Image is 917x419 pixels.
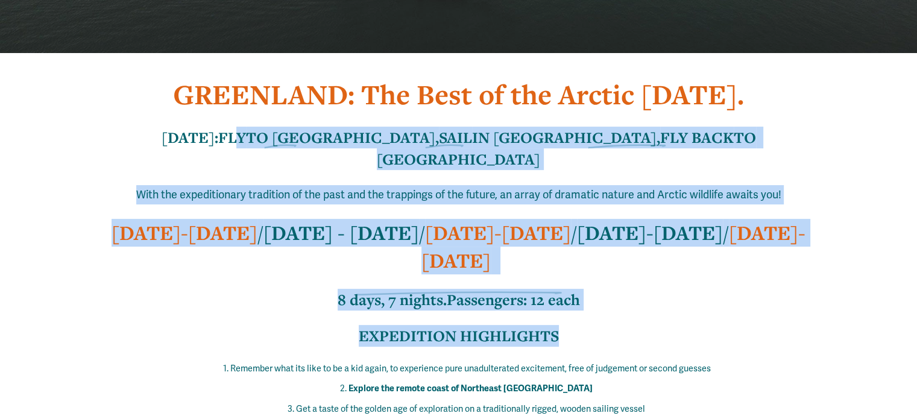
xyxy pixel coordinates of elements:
[660,127,734,148] strong: FLY BACK
[472,127,660,148] strong: IN [GEOGRAPHIC_DATA],
[447,289,580,310] strong: Passengers: 12 each
[263,219,419,246] strong: [DATE] - [DATE]
[348,383,593,394] strong: Explore the remote coast of Northeast [GEOGRAPHIC_DATA]
[136,188,781,201] span: With the expeditionary tradition of the past and the trappings of the future, an array of dramati...
[425,219,571,246] strong: [DATE]-[DATE]
[173,76,744,113] strong: GREENLAND: The Best of the Arctic [DATE].
[359,326,559,346] strong: EXPEDITION HIGHLIGHTS
[377,127,760,169] strong: TO [GEOGRAPHIC_DATA]
[86,219,831,274] h2: / / / /
[246,127,439,148] strong: TO [GEOGRAPHIC_DATA],
[439,127,472,148] strong: SAIL
[338,289,447,310] strong: 8 days, 7 nights.
[421,219,805,274] strong: [DATE]-[DATE]
[112,219,257,246] strong: [DATE]-[DATE]
[577,219,723,246] strong: [DATE]-[DATE]
[162,127,218,148] strong: [DATE]:
[218,127,246,148] strong: FLY
[110,361,831,377] p: Remember what its like to be a kid again, to experience pure unadulterated excitement, free of ju...
[110,402,831,417] p: Get a taste of the golden age of exploration on a traditionally rigged, wooden sailing vessel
